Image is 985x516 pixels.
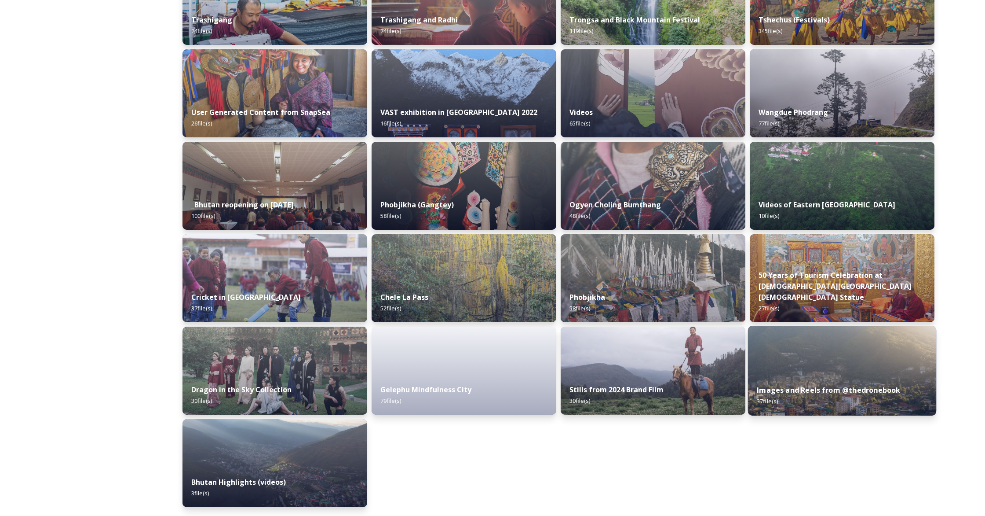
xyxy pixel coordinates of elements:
span: 79 file(s) [380,397,401,405]
img: East%2520Bhutan%2520-%2520Khoma%25204K%2520Color%2520Graded.jpg [750,142,934,230]
iframe: msdoc-iframe [372,327,556,437]
span: 16 file(s) [380,119,401,127]
strong: VAST exhibition in [GEOGRAPHIC_DATA] 2022 [380,107,537,117]
strong: Ogyen Choling Bumthang [569,200,661,210]
img: b4ca3a00-89c2-4894-a0d6-064d866d0b02.jpg [182,419,367,507]
span: 52 file(s) [380,304,401,312]
span: 3 file(s) [191,489,209,497]
span: 30 file(s) [191,397,212,405]
strong: Dragon in the Sky Collection [191,385,292,394]
span: 119 file(s) [569,27,593,35]
strong: Wangdue Phodrang [759,107,828,117]
strong: Cricket in [GEOGRAPHIC_DATA] [191,292,301,302]
span: 345 file(s) [759,27,782,35]
span: 10 file(s) [759,212,779,220]
strong: 50 Years of Tourism Celebration at [DEMOGRAPHIC_DATA][GEOGRAPHIC_DATA][DEMOGRAPHIC_DATA] Statue [759,270,912,302]
span: 58 file(s) [380,212,401,220]
strong: Phobjikha [569,292,605,302]
img: 01697a38-64e0-42f2-b716-4cd1f8ee46d6.jpg [748,326,936,416]
img: Phobjika%2520by%2520Matt%2520Dutile2.jpg [372,142,556,230]
strong: Trashigang [191,15,232,25]
span: 58 file(s) [569,304,590,312]
strong: Chele La Pass [380,292,428,302]
span: 65 file(s) [569,119,590,127]
img: 4075df5a-b6ee-4484-8e29-7e779a92fa88.jpg [561,327,745,415]
span: 48 file(s) [569,212,590,220]
strong: Videos [569,107,593,117]
span: 37 file(s) [191,304,212,312]
strong: Gelephu Mindfulness City [380,385,471,394]
img: Bhutan%2520Cricket%25201.jpeg [182,234,367,322]
img: 2022-10-01%252016.15.46.jpg [750,49,934,137]
img: 0FDA4458-C9AB-4E2F-82A6-9DC136F7AE71.jpeg [182,49,367,137]
strong: Trongsa and Black Mountain Festival [569,15,700,25]
img: Textile.jpg [561,49,745,137]
img: VAST%2520Bhutan%2520art%2520exhibition%2520in%2520Brussels3.jpg [372,49,556,137]
img: Phobjika%2520by%2520Matt%2520Dutile1.jpg [561,234,745,322]
img: Ogyen%2520Choling%2520by%2520Matt%2520Dutile5.jpg [561,142,745,230]
span: 74 file(s) [380,27,401,35]
img: DSC00164.jpg [750,234,934,322]
span: 30 file(s) [569,397,590,405]
span: 100 file(s) [191,212,215,220]
span: 26 file(s) [191,119,212,127]
span: 37 file(s) [757,397,778,405]
strong: User Generated Content from SnapSea [191,107,330,117]
span: 74 file(s) [191,27,212,35]
strong: Phobjikha (Gangtey) [380,200,454,210]
img: DSC00319.jpg [182,142,367,230]
img: 74f9cf10-d3d5-4c08-9371-13a22393556d.jpg [182,327,367,415]
strong: Stills from 2024 Brand Film [569,385,664,394]
span: 27 file(s) [759,304,779,312]
strong: Videos of Eastern [GEOGRAPHIC_DATA] [759,200,895,210]
strong: Tshechus (Festivals) [759,15,830,25]
span: 77 file(s) [759,119,779,127]
strong: _Bhutan reopening on [DATE] [191,200,294,210]
strong: Trashigang and Radhi [380,15,458,25]
strong: Images and Reels from @thedronebook [757,385,900,395]
img: Marcus%2520Westberg%2520Chelela%2520Pass%25202023_52.jpg [372,234,556,322]
strong: Bhutan Highlights (videos) [191,477,286,487]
